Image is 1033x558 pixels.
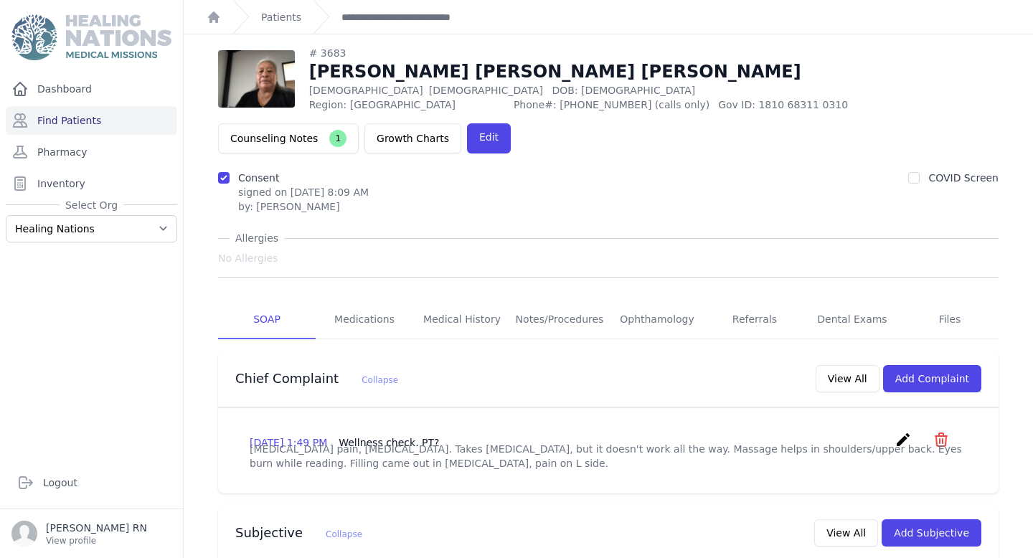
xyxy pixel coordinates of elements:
[235,524,362,542] h3: Subjective
[11,521,171,547] a: [PERSON_NAME] RN View profile
[261,10,301,24] a: Patients
[250,442,967,470] p: [MEDICAL_DATA] pain, [MEDICAL_DATA]. Takes [MEDICAL_DATA], but it doesn't work all the way. Massa...
[467,123,511,153] a: Edit
[230,231,284,245] span: Allergies
[238,199,369,214] div: by: [PERSON_NAME]
[218,301,316,339] a: SOAP
[413,301,511,339] a: Medical History
[6,106,177,135] a: Find Patients
[309,83,923,98] p: [DEMOGRAPHIC_DATA]
[326,529,362,539] span: Collapse
[238,185,369,199] p: signed on [DATE] 8:09 AM
[514,98,709,112] span: Phone#: [PHONE_NUMBER] (calls only)
[718,98,923,112] span: Gov ID: 1810 68311 0310
[309,60,923,83] h1: [PERSON_NAME] [PERSON_NAME] [PERSON_NAME]
[429,85,543,96] span: [DEMOGRAPHIC_DATA]
[218,50,295,108] img: D4qglXRAoP90AAAAJXRFWHRkYXRlOmNyZWF0ZQAyMDI1LTA2LTEyVDE0OjEwOjI2KzAwOjAwZwISZgAAACV0RVh0ZGF0ZTptb...
[309,98,505,112] span: Region: [GEOGRAPHIC_DATA]
[238,172,279,184] label: Consent
[218,123,359,153] button: Counseling Notes1
[814,519,878,547] button: View All
[895,438,915,451] a: create
[803,301,901,339] a: Dental Exams
[901,301,999,339] a: Files
[60,198,123,212] span: Select Org
[706,301,803,339] a: Referrals
[46,521,147,535] p: [PERSON_NAME] RN
[882,519,981,547] button: Add Subjective
[11,14,171,60] img: Medical Missions EMR
[362,375,398,385] span: Collapse
[6,169,177,198] a: Inventory
[309,46,923,60] div: # 3683
[895,431,912,448] i: create
[552,85,695,96] span: DOB: [DEMOGRAPHIC_DATA]
[511,301,608,339] a: Notes/Procedures
[928,172,999,184] label: COVID Screen
[608,301,706,339] a: Ophthamology
[6,138,177,166] a: Pharmacy
[883,365,981,392] button: Add Complaint
[329,130,346,147] span: 1
[250,435,439,450] p: [DATE] 1:49 PM
[218,301,999,339] nav: Tabs
[6,75,177,103] a: Dashboard
[218,251,278,265] span: No Allergies
[11,468,171,497] a: Logout
[316,301,413,339] a: Medications
[364,123,461,153] a: Growth Charts
[46,535,147,547] p: View profile
[235,370,398,387] h3: Chief Complaint
[339,437,439,448] span: Wellness check. PT?
[816,365,879,392] button: View All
